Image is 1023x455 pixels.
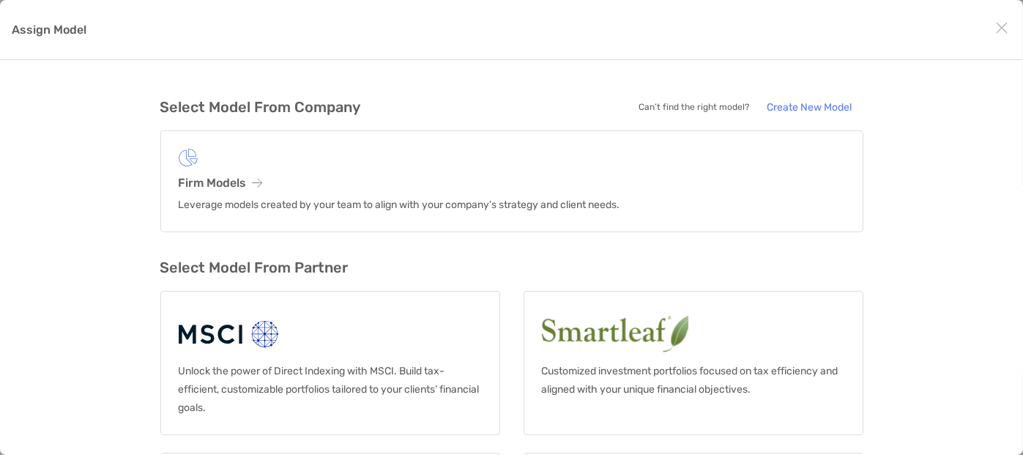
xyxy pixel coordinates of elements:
img: Smartleaf [542,309,811,356]
p: Leverage models created by your team to align with your company’s strategy and client needs. [179,196,845,214]
a: SmartleafCustomized investment portfolios focused on tax efficiency and aligned with your unique ... [524,291,863,435]
h3: Select Model From Company [160,98,361,116]
h3: Select Model From Partner [160,259,863,276]
p: Unlock the power of Direct Indexing with MSCI. Build tax-efficient, customizable portfolios tailo... [179,362,482,417]
a: Create New Model [756,95,863,119]
a: Firm ModelsLeverage models created by your team to align with your company’s strategy and client ... [160,130,863,232]
p: Assign Model [12,21,86,39]
p: Can’t find the right model? [639,98,750,116]
p: Customized investment portfolios focused on tax efficiency and aligned with your unique financial... [542,362,845,399]
img: MSCI [179,309,282,356]
a: MSCIUnlock the power of Direct Indexing with MSCI. Build tax-efficient, customizable portfolios t... [160,291,500,435]
h3: Firm Models [179,176,845,190]
button: Close modal [991,18,1013,40]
